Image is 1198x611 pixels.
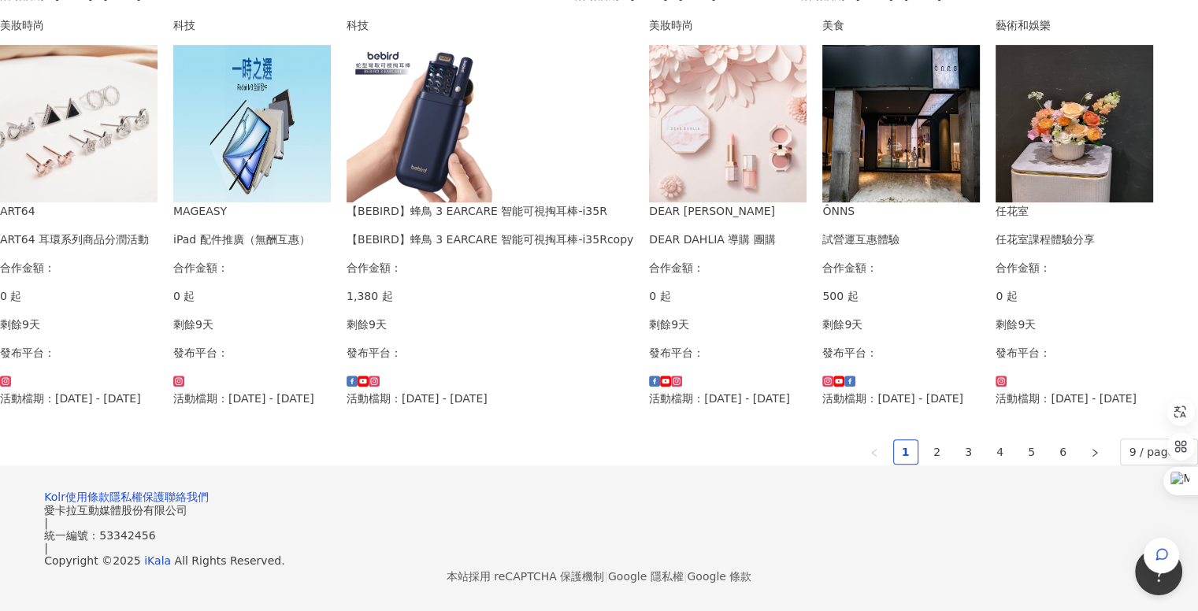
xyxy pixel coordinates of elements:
a: Google 隱私權 [608,570,684,583]
img: 【BEBIRD】蜂鳥 3 EARCARE 智能可視掏耳棒-i35R [347,45,504,202]
a: 5 [1020,440,1044,464]
p: 發布平台： [822,344,980,361]
p: 0 起 [996,287,1153,305]
a: 4 [988,440,1012,464]
a: iKala [144,554,171,567]
img: 試營運互惠體驗 [822,45,980,202]
span: | [44,517,48,529]
p: 剩餘9天 [173,316,331,333]
div: 【BEBIRD】蜂鳥 3 EARCARE 智能可視掏耳棒-i35Rcopy [347,231,633,248]
a: 2 [925,440,949,464]
div: DEAR [PERSON_NAME] [649,202,807,220]
div: ÔNNS [822,202,980,220]
a: 3 [957,440,981,464]
a: Google 條款 [687,570,751,583]
p: 活動檔期：[DATE] - [DATE] [649,390,807,407]
div: 科技 [347,17,633,34]
div: 任花室課程體驗分享 [996,231,1153,248]
p: 0 起 [173,287,331,305]
p: 活動檔期：[DATE] - [DATE] [347,390,633,407]
p: 發布平台： [347,344,633,361]
span: right [1090,448,1100,457]
p: 發布平台： [996,344,1153,361]
li: 4 [988,439,1013,465]
div: DEAR DAHLIA 導購 團購 [649,231,807,248]
li: 5 [1019,439,1044,465]
p: 活動檔期：[DATE] - [DATE] [822,390,980,407]
p: 合作金額： [822,259,980,276]
p: 合作金額： [996,259,1153,276]
div: 任花室 [996,202,1153,220]
li: Next Page [1082,439,1107,465]
p: 500 起 [822,287,980,305]
a: Kolr [44,491,65,503]
button: right [1082,439,1107,465]
span: left [870,448,879,457]
li: 1 [893,439,918,465]
div: 藝術和娛樂 [996,17,1153,34]
p: 合作金額： [649,259,807,276]
p: 合作金額： [173,259,331,276]
span: | [604,570,608,583]
p: 剩餘9天 [347,316,633,333]
span: 本站採用 reCAPTCHA 保護機制 [447,567,751,586]
p: 活動檔期：[DATE] - [DATE] [173,390,331,407]
a: 隱私權保護 [109,491,165,503]
span: 9 / page [1129,439,1189,465]
div: 美食 [822,17,980,34]
p: 發布平台： [173,344,331,361]
div: iPad 配件推廣（無酬互惠） [173,231,331,248]
div: 試營運互惠體驗 [822,231,980,248]
p: 發布平台： [649,344,807,361]
p: 剩餘9天 [996,316,1153,333]
li: Previous Page [862,439,887,465]
div: 美妝時尚 [649,17,807,34]
span: | [44,542,48,554]
p: 0 起 [649,287,807,305]
div: 統一編號：53342456 [44,529,1154,542]
iframe: Help Scout Beacon - Open [1135,548,1182,595]
img: DEAR DAHLIA 迪雅黛麗奧彩妝系列 [649,45,807,202]
a: 聯絡我們 [165,491,209,503]
li: 6 [1051,439,1076,465]
button: left [862,439,887,465]
div: MAGEASY [173,202,331,220]
a: 6 [1051,440,1075,464]
img: iPad 全系列配件 [173,45,331,202]
a: 使用條款 [65,491,109,503]
p: 活動檔期：[DATE] - [DATE] [996,390,1153,407]
div: 愛卡拉互動媒體股份有限公司 [44,504,1154,517]
span: | [684,570,688,583]
li: 2 [925,439,950,465]
p: 1,380 起 [347,287,633,305]
img: 插花互惠體驗 [996,45,1153,202]
a: 1 [894,440,918,464]
p: 合作金額： [347,259,633,276]
div: 【BEBIRD】蜂鳥 3 EARCARE 智能可視掏耳棒-i35R [347,202,633,220]
p: 剩餘9天 [822,316,980,333]
p: 剩餘9天 [649,316,807,333]
div: 科技 [173,17,331,34]
div: Copyright © 2025 All Rights Reserved. [44,554,1154,567]
li: 3 [956,439,981,465]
